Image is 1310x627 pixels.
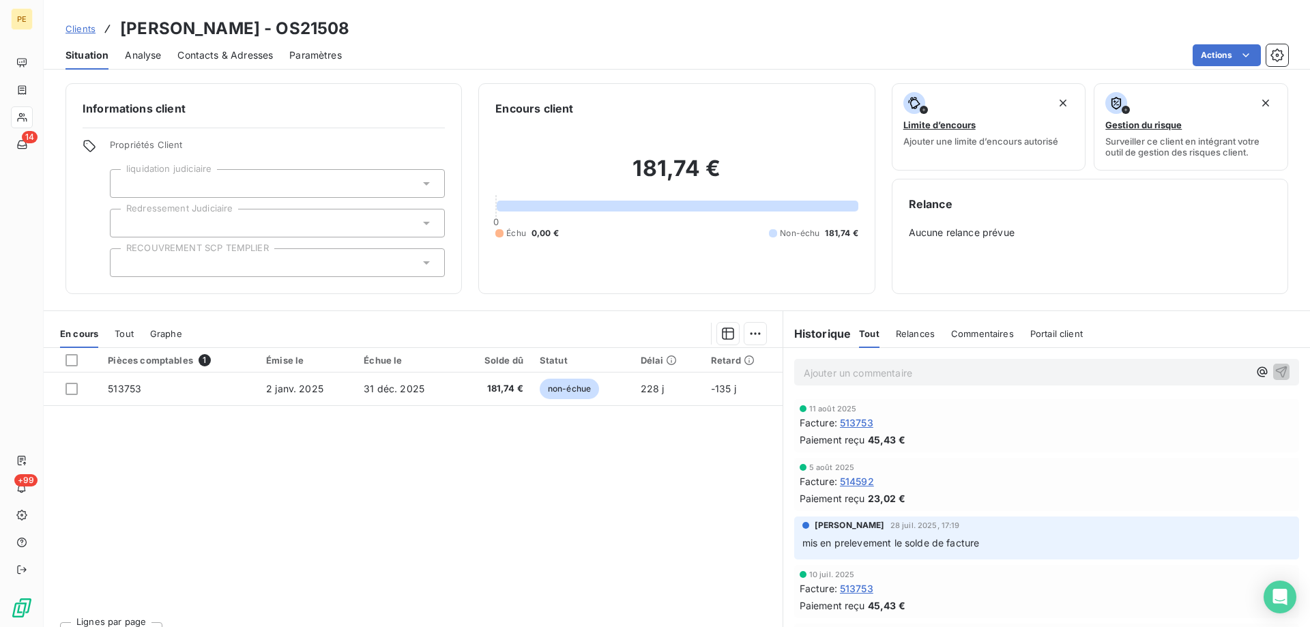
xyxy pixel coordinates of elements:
span: -135 j [711,383,736,394]
span: 28 juil. 2025, 17:19 [890,521,960,529]
span: Tout [859,328,879,339]
span: 23,02 € [868,491,905,506]
span: 514592 [840,474,874,489]
span: Relances [896,328,935,339]
span: +99 [14,474,38,486]
div: Échue le [364,355,450,366]
span: Clients [65,23,96,34]
span: 2 janv. 2025 [266,383,323,394]
span: Paramètres [289,48,342,62]
span: 513753 [840,581,873,596]
span: Paiement reçu [800,491,865,506]
span: Non-échu [780,227,819,239]
span: Surveiller ce client en intégrant votre outil de gestion des risques client. [1105,136,1277,158]
span: 181,74 € [466,382,523,396]
span: Paiement reçu [800,598,865,613]
input: Ajouter une valeur [121,177,132,190]
span: Gestion du risque [1105,119,1182,130]
span: 181,74 € [825,227,858,239]
span: 1 [199,354,211,366]
span: 5 août 2025 [809,463,855,471]
h6: Historique [783,325,851,342]
input: Ajouter une valeur [121,217,132,229]
span: Graphe [150,328,182,339]
span: Limite d’encours [903,119,976,130]
h6: Relance [909,196,1271,212]
span: Paiement reçu [800,433,865,447]
div: Statut [540,355,624,366]
div: Émise le [266,355,347,366]
span: Situation [65,48,108,62]
h2: 181,74 € [495,155,858,196]
span: 0 [493,216,499,227]
h6: Informations client [83,100,445,117]
span: 45,43 € [868,433,905,447]
span: En cours [60,328,98,339]
span: Échu [506,227,526,239]
span: 0,00 € [532,227,559,239]
div: Solde dû [466,355,523,366]
img: Logo LeanPay [11,597,33,619]
span: mis en prelevement le solde de facture [802,537,980,549]
span: 10 juil. 2025 [809,570,855,579]
span: Analyse [125,48,161,62]
div: Délai [641,355,695,366]
div: Open Intercom Messenger [1264,581,1296,613]
span: Aucune relance prévue [909,226,1271,239]
span: Portail client [1030,328,1083,339]
span: Propriétés Client [110,139,445,158]
span: Facture : [800,415,837,430]
span: 228 j [641,383,665,394]
span: Facture : [800,581,837,596]
h6: Encours client [495,100,573,117]
button: Gestion du risqueSurveiller ce client en intégrant votre outil de gestion des risques client. [1094,83,1288,171]
span: 11 août 2025 [809,405,857,413]
span: Ajouter une limite d’encours autorisé [903,136,1058,147]
div: PE [11,8,33,30]
span: 513753 [840,415,873,430]
button: Actions [1193,44,1261,66]
a: Clients [65,22,96,35]
span: 31 déc. 2025 [364,383,424,394]
div: Retard [711,355,774,366]
span: 513753 [108,383,141,394]
button: Limite d’encoursAjouter une limite d’encours autorisé [892,83,1086,171]
input: Ajouter une valeur [121,257,132,269]
span: Contacts & Adresses [177,48,273,62]
h3: [PERSON_NAME] - OS21508 [120,16,349,41]
span: Commentaires [951,328,1014,339]
span: Tout [115,328,134,339]
span: 45,43 € [868,598,905,613]
span: 14 [22,131,38,143]
div: Pièces comptables [108,354,250,366]
span: Facture : [800,474,837,489]
span: non-échue [540,379,599,399]
a: 14 [11,134,32,156]
span: [PERSON_NAME] [815,519,885,531]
